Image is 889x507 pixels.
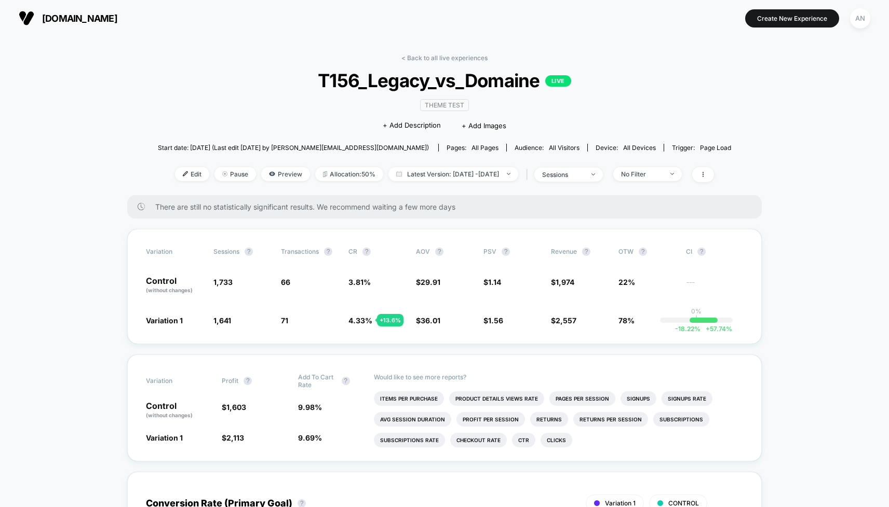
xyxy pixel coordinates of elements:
[281,278,290,286] span: 66
[213,316,231,325] span: 1,641
[551,278,574,286] span: $
[668,499,699,507] span: CONTROL
[19,10,34,26] img: Visually logo
[401,54,488,62] a: < Back to all live experiences
[549,144,580,152] span: All Visitors
[281,248,319,255] span: Transactions
[213,278,233,286] span: 1,733
[556,316,576,325] span: 2,557
[146,316,183,325] span: Variation 1
[462,121,506,130] span: + Add Images
[146,412,193,418] span: (without changes)
[421,316,440,325] span: 36.01
[605,499,636,507] span: Variation 1
[146,287,193,293] span: (without changes)
[483,316,503,325] span: $
[186,70,702,91] span: T156_Legacy_vs_Domaine
[515,144,580,152] div: Audience:
[587,144,664,152] span: Device:
[362,248,371,256] button: ?
[244,377,252,385] button: ?
[541,433,572,447] li: Clicks
[146,277,203,294] p: Control
[691,307,702,315] p: 0%
[545,75,571,87] p: LIVE
[530,412,568,427] li: Returns
[551,248,577,255] span: Revenue
[348,248,357,255] span: CR
[618,248,676,256] span: OTW
[618,278,635,286] span: 22%
[348,278,371,286] span: 3.81 %
[222,171,227,176] img: end
[582,248,590,256] button: ?
[226,403,246,412] span: 1,603
[416,316,440,325] span: $
[175,167,209,181] span: Edit
[675,325,701,333] span: -18.22 %
[556,278,574,286] span: 1,974
[183,171,188,176] img: edit
[686,279,743,294] span: ---
[483,248,496,255] span: PSV
[222,403,246,412] span: $
[488,278,501,286] span: 1.14
[214,167,256,181] span: Pause
[324,248,332,256] button: ?
[450,433,507,447] li: Checkout Rate
[695,315,697,323] p: |
[146,248,203,256] span: Variation
[847,8,873,29] button: AN
[374,412,451,427] li: Avg Session Duration
[416,278,440,286] span: $
[435,248,443,256] button: ?
[396,171,402,176] img: calendar
[850,8,870,29] div: AN
[222,433,244,442] span: $
[388,167,518,181] span: Latest Version: [DATE] - [DATE]
[158,144,429,152] span: Start date: [DATE] (Last edit [DATE] by [PERSON_NAME][EMAIL_ADDRESS][DOMAIN_NAME])
[621,391,656,406] li: Signups
[662,391,712,406] li: Signups Rate
[456,412,525,427] li: Profit Per Session
[573,412,648,427] li: Returns Per Session
[700,144,731,152] span: Page Load
[549,391,615,406] li: Pages Per Session
[701,325,732,333] span: 57.74 %
[706,325,710,333] span: +
[377,314,403,326] div: + 13.6 %
[670,173,674,175] img: end
[421,278,440,286] span: 29.91
[472,144,499,152] span: all pages
[591,173,595,175] img: end
[315,167,383,181] span: Allocation: 50%
[618,316,635,325] span: 78%
[697,248,706,256] button: ?
[639,248,647,256] button: ?
[146,402,211,419] p: Control
[686,248,743,256] span: CI
[146,373,203,389] span: Variation
[261,167,310,181] span: Preview
[146,433,183,442] span: Variation 1
[245,248,253,256] button: ?
[16,10,120,26] button: [DOMAIN_NAME]
[323,171,327,177] img: rebalance
[374,373,743,381] p: Would like to see more reports?
[483,278,501,286] span: $
[298,403,322,412] span: 9.98 %
[507,173,510,175] img: end
[374,433,445,447] li: Subscriptions Rate
[383,120,441,131] span: + Add Description
[222,377,238,385] span: Profit
[653,412,709,427] li: Subscriptions
[621,170,663,178] div: No Filter
[155,202,741,211] span: There are still no statistically significant results. We recommend waiting a few more days
[623,144,656,152] span: all devices
[374,391,444,406] li: Items Per Purchase
[226,433,244,442] span: 2,113
[298,433,322,442] span: 9.69 %
[488,316,503,325] span: 1.56
[42,13,117,24] span: [DOMAIN_NAME]
[416,248,430,255] span: AOV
